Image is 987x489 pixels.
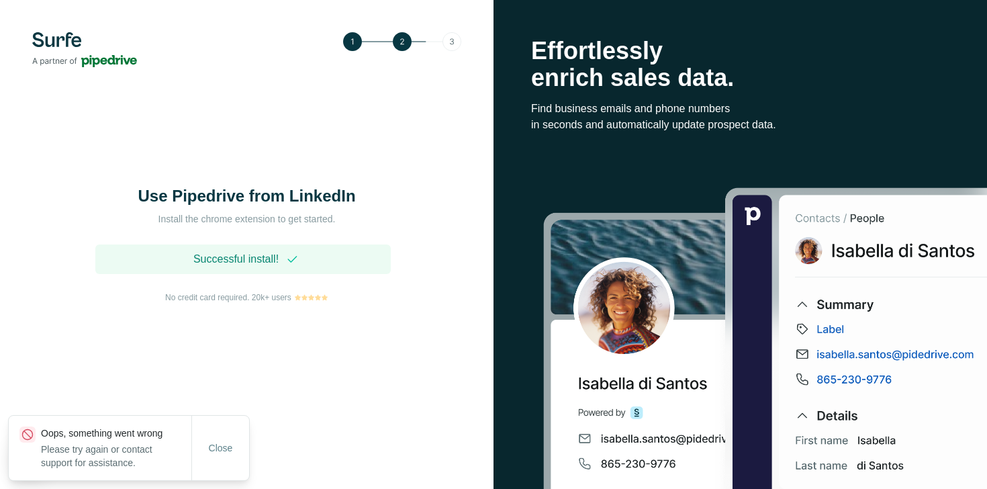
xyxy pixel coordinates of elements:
[343,32,461,51] img: Step 2
[113,185,381,207] h1: Use Pipedrive from LinkedIn
[41,427,191,440] p: Oops, something went wrong
[41,443,191,470] p: Please try again or contact support for assistance.
[209,441,233,455] span: Close
[199,436,242,460] button: Close
[193,251,279,267] span: Successful install!
[165,292,291,304] span: No credit card required. 20k+ users
[531,117,949,133] p: in seconds and automatically update prospect data.
[32,32,137,67] img: Surfe's logo
[113,212,381,226] p: Install the chrome extension to get started.
[531,38,949,64] p: Effortlessly
[531,101,949,117] p: Find business emails and phone numbers
[531,64,949,91] p: enrich sales data.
